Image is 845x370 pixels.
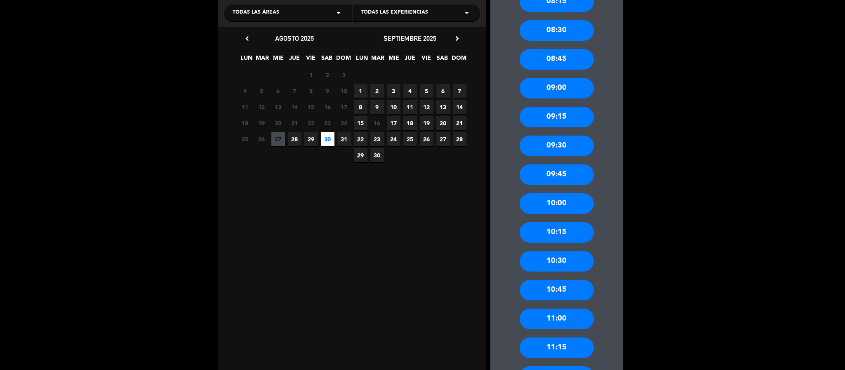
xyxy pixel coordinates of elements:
span: 26 [420,132,433,146]
span: 11 [403,100,417,114]
div: 08:30 [520,20,594,41]
span: 3 [387,84,400,98]
div: 09:00 [520,78,594,98]
span: VIE [419,53,433,67]
span: 24 [387,132,400,146]
span: 29 [304,132,318,146]
span: 12 [420,100,433,114]
span: 18 [403,116,417,130]
div: 10:45 [520,280,594,300]
span: 2 [370,84,384,98]
span: Todas las experiencias [361,9,428,17]
span: 31 [337,132,351,146]
span: 5 [420,84,433,98]
span: DOM [452,53,465,67]
div: 09:30 [520,136,594,156]
span: 8 [304,84,318,98]
div: 11:00 [520,309,594,329]
span: 27 [436,132,450,146]
span: 5 [255,84,268,98]
span: 29 [354,148,367,162]
span: Todas las áreas [233,9,279,17]
span: 25 [238,132,252,146]
span: 15 [354,116,367,130]
span: 6 [436,84,450,98]
span: 9 [321,84,334,98]
span: 6 [271,84,285,98]
span: 8 [354,100,367,114]
div: 09:15 [520,107,594,127]
span: 28 [453,132,466,146]
span: 21 [453,116,466,130]
span: 7 [288,84,301,98]
i: arrow_drop_down [462,8,472,18]
span: 14 [453,100,466,114]
span: 17 [337,100,351,114]
span: 16 [370,116,384,130]
span: VIE [304,53,318,67]
span: 21 [288,116,301,130]
i: chevron_right [453,34,461,43]
span: 23 [321,116,334,130]
span: 26 [255,132,268,146]
span: 27 [271,132,285,146]
span: MAR [256,53,269,67]
span: 11 [238,100,252,114]
span: 17 [387,116,400,130]
div: 09:45 [520,164,594,185]
span: 20 [436,116,450,130]
span: MIE [387,53,401,67]
span: 16 [321,100,334,114]
span: 19 [255,116,268,130]
span: 4 [238,84,252,98]
span: 25 [403,132,417,146]
span: 4 [403,84,417,98]
div: 08:45 [520,49,594,70]
div: 10:15 [520,222,594,243]
span: SAB [320,53,334,67]
div: 10:00 [520,193,594,214]
span: 24 [337,116,351,130]
span: LUN [355,53,369,67]
span: 9 [370,100,384,114]
span: 23 [370,132,384,146]
span: 12 [255,100,268,114]
span: SAB [435,53,449,67]
span: 30 [370,148,384,162]
span: 3 [337,68,351,82]
span: JUE [288,53,301,67]
span: 30 [321,132,334,146]
i: chevron_left [243,34,252,43]
div: 11:15 [520,337,594,358]
div: 10:30 [520,251,594,272]
span: 28 [288,132,301,146]
span: 15 [304,100,318,114]
span: septiembre 2025 [384,34,436,42]
span: 10 [387,100,400,114]
span: JUE [403,53,417,67]
span: 1 [304,68,318,82]
span: MAR [371,53,385,67]
i: arrow_drop_down [334,8,344,18]
span: 20 [271,116,285,130]
span: DOM [336,53,350,67]
span: 10 [337,84,351,98]
span: 1 [354,84,367,98]
span: MIE [272,53,285,67]
span: 2 [321,68,334,82]
span: 19 [420,116,433,130]
span: 13 [271,100,285,114]
span: 22 [304,116,318,130]
span: 18 [238,116,252,130]
span: 7 [453,84,466,98]
span: agosto 2025 [275,34,314,42]
span: LUN [240,53,253,67]
span: 14 [288,100,301,114]
span: 22 [354,132,367,146]
span: 13 [436,100,450,114]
